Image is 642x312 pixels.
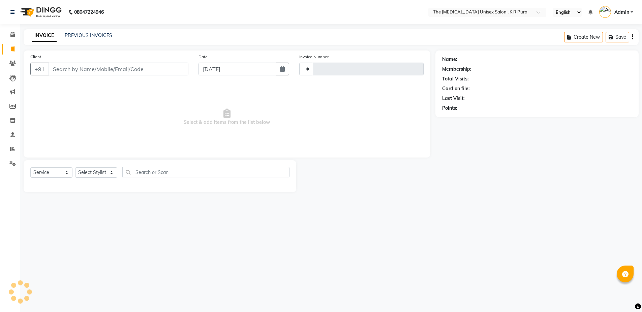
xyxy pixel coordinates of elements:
img: logo [17,3,63,22]
img: Admin [599,6,611,18]
div: Membership: [442,66,471,73]
label: Date [198,54,208,60]
label: Client [30,54,41,60]
a: INVOICE [32,30,57,42]
div: Total Visits: [442,75,469,82]
div: Points: [442,105,457,112]
div: Card on file: [442,85,470,92]
input: Search by Name/Mobile/Email/Code [49,63,188,75]
input: Search or Scan [122,167,289,177]
button: +91 [30,63,49,75]
div: Last Visit: [442,95,465,102]
a: PREVIOUS INVOICES [65,32,112,38]
label: Invoice Number [299,54,329,60]
span: Admin [614,9,629,16]
b: 08047224946 [74,3,104,22]
button: Create New [564,32,603,42]
button: Save [606,32,629,42]
span: Select & add items from the list below [30,83,424,151]
div: Name: [442,56,457,63]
